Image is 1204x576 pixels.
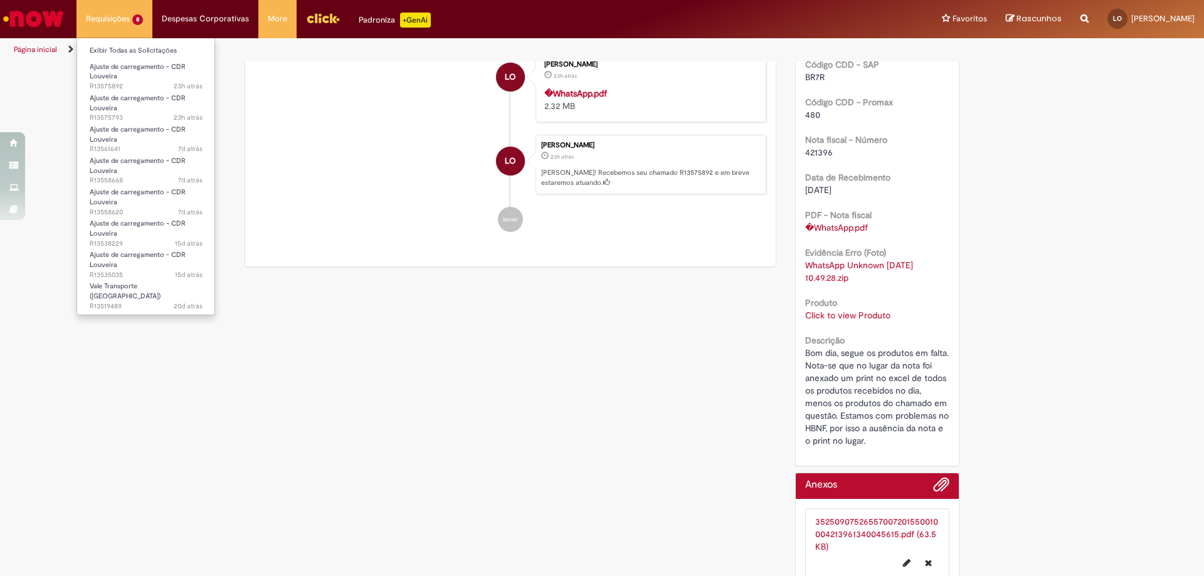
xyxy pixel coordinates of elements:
[14,45,57,55] a: Página inicial
[90,156,186,175] span: Ajuste de carregamento - CDR Louveira
[1017,13,1062,24] span: Rascunhos
[90,62,186,81] span: Ajuste de carregamento - CDR Louveira
[132,14,143,25] span: 8
[544,61,753,68] div: [PERSON_NAME]
[90,301,203,312] span: R13519489
[496,63,525,92] div: Lucas Moises Ferreira Martins De Oliveira
[505,146,515,176] span: LO
[541,168,759,187] p: [PERSON_NAME]! Recebemos seu chamado R13575892 e em breve estaremos atuando.
[805,222,868,233] a: Download de �WhatsApp.pdf
[174,81,203,91] time: 29/09/2025 10:52:50
[805,172,890,183] b: Data de Recebimento
[178,175,203,185] span: 7d atrás
[505,62,515,92] span: LO
[77,154,215,181] a: Aberto R13558668 : Ajuste de carregamento - CDR Louveira
[77,280,215,306] a: Aberto R13519489 : Vale Transporte (VT)
[541,142,759,149] div: [PERSON_NAME]
[805,134,887,145] b: Nota fiscal - Número
[90,187,186,207] span: Ajuste de carregamento - CDR Louveira
[544,88,607,99] a: �WhatsApp.pdf
[306,9,340,28] img: click_logo_yellow_360x200.png
[90,270,203,280] span: R13535035
[255,135,766,195] li: Lucas Moises Ferreira Martins De Oliveira
[805,59,879,70] b: Código CDD - SAP
[1006,13,1062,25] a: Rascunhos
[90,81,203,92] span: R13575892
[77,123,215,150] a: Aberto R13561641 : Ajuste de carregamento - CDR Louveira
[90,125,186,144] span: Ajuste de carregamento - CDR Louveira
[805,209,872,221] b: PDF - Nota fiscal
[895,553,918,573] button: Editar nome de arquivo 35250907526557007201550010004213961340045615.pdf
[551,153,574,160] span: 23h atrás
[90,239,203,249] span: R13538229
[90,207,203,217] span: R13558620
[90,250,186,270] span: Ajuste de carregamento - CDR Louveira
[77,44,215,58] a: Exibir Todas as Solicitações
[90,93,186,113] span: Ajuste de carregamento - CDR Louveira
[1,6,66,31] img: ServiceNow
[805,247,886,258] b: Evidência Erro (Foto)
[554,72,577,80] time: 29/09/2025 10:49:05
[805,335,845,346] b: Descrição
[917,553,939,573] button: Excluir 35250907526557007201550010004213961340045615.pdf
[268,13,287,25] span: More
[400,13,431,28] p: +GenAi
[805,97,893,108] b: Código CDD - Promax
[175,270,203,280] span: 15d atrás
[77,186,215,212] a: Aberto R13558620 : Ajuste de carregamento - CDR Louveira
[805,147,833,158] span: 421396
[90,144,203,154] span: R13561641
[805,297,837,308] b: Produto
[551,153,574,160] time: 29/09/2025 10:52:48
[933,476,949,499] button: Adicionar anexos
[496,147,525,175] div: Lucas Moises Ferreira Martins De Oliveira
[359,13,431,28] div: Padroniza
[178,144,203,154] span: 7d atrás
[174,113,203,122] span: 23h atrás
[174,301,203,311] span: 20d atrás
[90,175,203,186] span: R13558668
[175,270,203,280] time: 15/09/2025 11:12:06
[77,60,215,87] a: Aberto R13575892 : Ajuste de carregamento - CDR Louveira
[805,71,825,83] span: BR7R
[815,516,938,552] a: 35250907526557007201550010004213961340045615.pdf (63.5 KB)
[77,217,215,244] a: Aberto R13538229 : Ajuste de carregamento - CDR Louveira
[1113,14,1122,23] span: LO
[805,479,837,491] h2: Anexos
[554,72,577,80] span: 23h atrás
[178,175,203,185] time: 23/09/2025 11:41:44
[77,92,215,118] a: Aberto R13575793 : Ajuste de carregamento - CDR Louveira
[90,281,161,301] span: Vale Transporte ([GEOGRAPHIC_DATA])
[9,38,793,61] ul: Trilhas de página
[805,310,890,321] a: Click to view Produto
[90,113,203,123] span: R13575793
[805,347,951,446] span: Bom dia, segue os produtos em falta. Nota-se que no lugar da nota foi anexado um print no excel d...
[174,81,203,91] span: 23h atrás
[174,301,203,311] time: 11/09/2025 08:38:37
[86,13,130,25] span: Requisições
[1131,13,1195,24] span: [PERSON_NAME]
[178,207,203,217] span: 7d atrás
[77,248,215,275] a: Aberto R13535035 : Ajuste de carregamento - CDR Louveira
[953,13,987,25] span: Favoritos
[77,38,215,315] ul: Requisições
[805,259,916,283] a: Download de WhatsApp Unknown 2025-09-29 at 10.49.28.zip
[90,219,186,238] span: Ajuste de carregamento - CDR Louveira
[805,109,820,120] span: 480
[175,239,203,248] span: 15d atrás
[178,207,203,217] time: 23/09/2025 11:34:12
[805,184,832,196] span: [DATE]
[544,87,753,112] div: 2.32 MB
[162,13,249,25] span: Despesas Corporativas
